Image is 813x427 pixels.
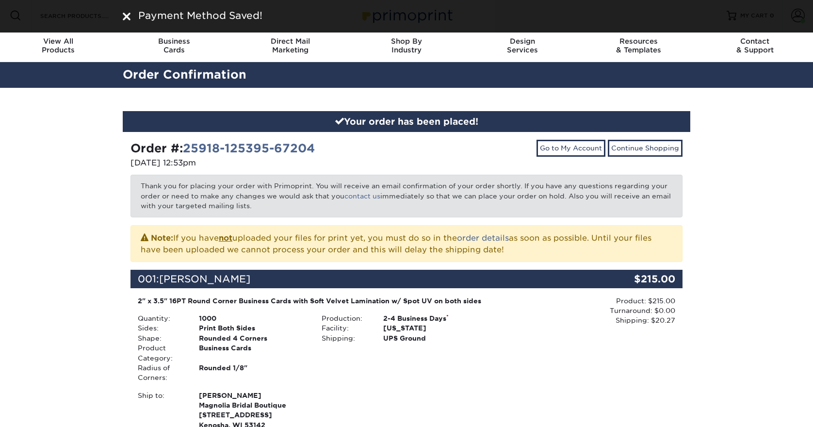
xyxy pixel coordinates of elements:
[130,323,192,333] div: Sides:
[465,37,581,54] div: Services
[115,66,698,84] h2: Order Confirmation
[232,31,348,62] a: Direct MailMarketing
[581,37,697,54] div: & Templates
[232,37,348,54] div: Marketing
[348,37,464,54] div: Industry
[314,323,375,333] div: Facility:
[314,333,375,343] div: Shipping:
[130,363,192,383] div: Radius of Corners:
[376,323,499,333] div: [US_STATE]
[138,10,262,21] span: Payment Method Saved!
[581,31,697,62] a: Resources& Templates
[376,313,499,323] div: 2-4 Business Days
[199,410,307,420] span: [STREET_ADDRESS]
[348,31,464,62] a: Shop ByIndustry
[465,31,581,62] a: DesignServices
[199,400,307,410] span: Magnolia Bridal Boutique
[697,31,813,62] a: Contact& Support
[581,37,697,46] span: Resources
[344,192,380,200] a: contact us
[138,296,491,306] div: 2" x 3.5" 16PT Round Corner Business Cards with Soft Velvet Lamination w/ Spot UV on both sides
[159,273,250,285] span: [PERSON_NAME]
[314,313,375,323] div: Production:
[130,141,315,155] strong: Order #:
[130,343,192,363] div: Product Category:
[123,111,690,132] div: Your order has been placed!
[590,270,683,288] div: $215.00
[199,391,307,400] span: [PERSON_NAME]
[192,333,314,343] div: Rounded 4 Corners
[192,363,314,383] div: Rounded 1/8"
[697,37,813,46] span: Contact
[151,233,173,243] strong: Note:
[141,231,672,256] p: If you have uploaded your files for print yet, you must do so in the as soon as possible. Until y...
[537,140,605,156] a: Go to My Account
[457,233,509,243] a: order details
[116,37,232,54] div: Cards
[123,13,130,20] img: close
[697,37,813,54] div: & Support
[116,37,232,46] span: Business
[232,37,348,46] span: Direct Mail
[116,31,232,62] a: BusinessCards
[192,313,314,323] div: 1000
[192,343,314,363] div: Business Cards
[608,140,683,156] a: Continue Shopping
[348,37,464,46] span: Shop By
[219,233,232,243] b: not
[183,141,315,155] a: 25918-125395-67204
[130,313,192,323] div: Quantity:
[130,270,590,288] div: 001:
[499,296,675,326] div: Product: $215.00 Turnaround: $0.00 Shipping: $20.27
[130,333,192,343] div: Shape:
[376,333,499,343] div: UPS Ground
[130,175,683,217] p: Thank you for placing your order with Primoprint. You will receive an email confirmation of your ...
[130,157,399,169] p: [DATE] 12:53pm
[465,37,581,46] span: Design
[192,323,314,333] div: Print Both Sides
